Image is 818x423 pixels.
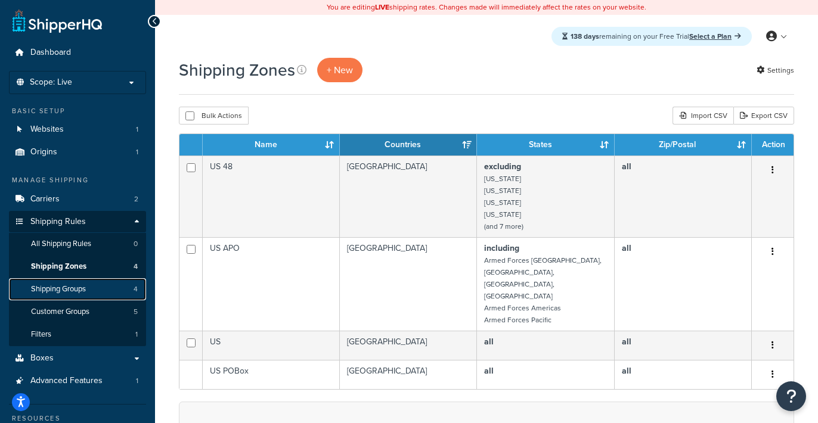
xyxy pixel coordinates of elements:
[13,9,102,33] a: ShipperHQ Home
[340,331,477,360] td: [GEOGRAPHIC_DATA]
[9,370,146,392] a: Advanced Features 1
[484,160,521,173] b: excluding
[9,301,146,323] li: Customer Groups
[622,365,631,377] b: all
[484,315,551,325] small: Armed Forces Pacific
[9,211,146,233] a: Shipping Rules
[484,255,602,301] small: Armed Forces [GEOGRAPHIC_DATA], [GEOGRAPHIC_DATA], [GEOGRAPHIC_DATA], [GEOGRAPHIC_DATA]
[571,31,599,42] strong: 138 days
[9,278,146,300] li: Shipping Groups
[203,360,340,389] td: US POBox
[9,278,146,300] a: Shipping Groups 4
[9,324,146,346] li: Filters
[9,370,146,392] li: Advanced Features
[340,155,477,237] td: [GEOGRAPHIC_DATA]
[340,237,477,331] td: [GEOGRAPHIC_DATA]
[9,141,146,163] li: Origins
[9,188,146,210] a: Carriers 2
[31,239,91,249] span: All Shipping Rules
[9,106,146,116] div: Basic Setup
[9,233,146,255] li: All Shipping Rules
[203,331,340,360] td: US
[317,58,362,82] a: + New
[9,301,146,323] a: Customer Groups 5
[31,284,86,294] span: Shipping Groups
[134,307,138,317] span: 5
[752,134,794,155] th: Action
[135,329,138,340] span: 1
[340,134,477,155] th: Countries: activate to sort column ascending
[134,284,138,294] span: 4
[484,242,519,254] b: including
[327,63,353,77] span: + New
[484,209,521,220] small: [US_STATE]
[179,58,295,82] h1: Shipping Zones
[551,27,752,46] div: remaining on your Free Trial
[622,160,631,173] b: all
[9,256,146,278] li: Shipping Zones
[31,329,51,340] span: Filters
[30,147,57,157] span: Origins
[9,119,146,141] li: Websites
[30,376,103,386] span: Advanced Features
[340,360,477,389] td: [GEOGRAPHIC_DATA]
[9,188,146,210] li: Carriers
[615,134,752,155] th: Zip/Postal: activate to sort column ascending
[689,31,741,42] a: Select a Plan
[9,233,146,255] a: All Shipping Rules 0
[673,107,733,125] div: Import CSV
[484,365,494,377] b: all
[484,173,521,184] small: [US_STATE]
[136,125,138,135] span: 1
[203,134,340,155] th: Name: activate to sort column ascending
[733,107,794,125] a: Export CSV
[9,256,146,278] a: Shipping Zones 4
[9,119,146,141] a: Websites 1
[134,262,138,272] span: 4
[179,107,249,125] button: Bulk Actions
[31,307,89,317] span: Customer Groups
[477,134,614,155] th: States: activate to sort column ascending
[9,324,146,346] a: Filters 1
[30,125,64,135] span: Websites
[203,237,340,331] td: US APO
[203,155,340,237] td: US 48
[30,194,60,204] span: Carriers
[31,262,86,272] span: Shipping Zones
[30,48,71,58] span: Dashboard
[30,77,72,88] span: Scope: Live
[375,2,389,13] b: LIVE
[9,211,146,347] li: Shipping Rules
[9,141,146,163] a: Origins 1
[484,185,521,196] small: [US_STATE]
[757,62,794,79] a: Settings
[484,335,494,348] b: all
[30,217,86,227] span: Shipping Rules
[30,353,54,363] span: Boxes
[136,147,138,157] span: 1
[9,42,146,64] a: Dashboard
[622,335,631,348] b: all
[9,347,146,369] a: Boxes
[484,197,521,208] small: [US_STATE]
[134,239,138,249] span: 0
[484,221,523,232] small: (and 7 more)
[9,175,146,185] div: Manage Shipping
[622,242,631,254] b: all
[484,303,561,313] small: Armed Forces Americas
[136,376,138,386] span: 1
[776,381,806,411] button: Open Resource Center
[134,194,138,204] span: 2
